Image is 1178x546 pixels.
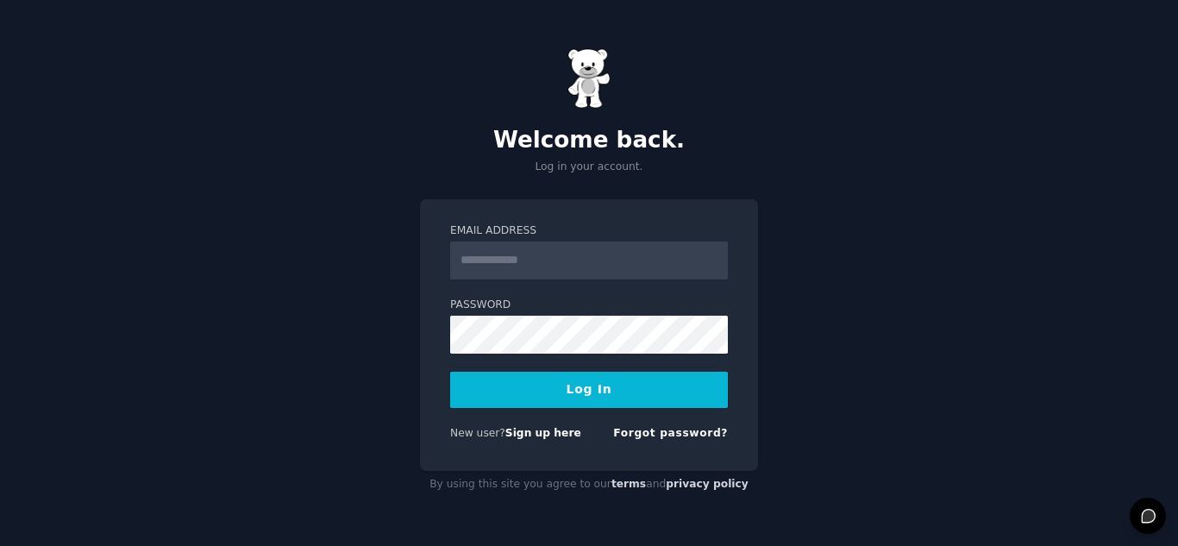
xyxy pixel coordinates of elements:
[666,478,749,490] a: privacy policy
[420,471,758,499] div: By using this site you agree to our and
[450,427,505,439] span: New user?
[505,427,581,439] a: Sign up here
[567,48,611,109] img: Gummy Bear
[450,372,728,408] button: Log In
[613,427,728,439] a: Forgot password?
[450,298,728,313] label: Password
[450,223,728,239] label: Email Address
[420,127,758,154] h2: Welcome back.
[420,160,758,175] p: Log in your account.
[611,478,646,490] a: terms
